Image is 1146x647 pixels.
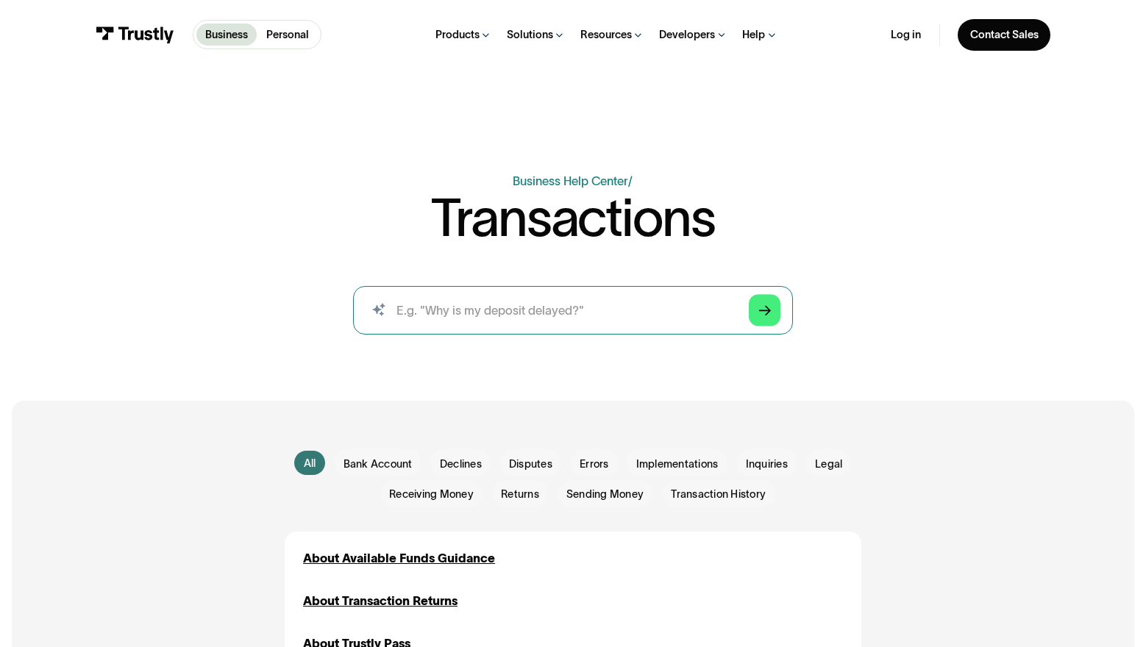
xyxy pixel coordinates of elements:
[257,24,318,46] a: Personal
[440,457,482,472] span: Declines
[628,174,633,187] div: /
[659,28,715,42] div: Developers
[205,27,248,43] p: Business
[891,28,921,42] a: Log in
[435,28,480,42] div: Products
[303,592,458,610] a: About Transaction Returns
[580,28,632,42] div: Resources
[303,549,495,568] a: About Available Funds Guidance
[389,487,474,502] span: Receiving Money
[742,28,765,42] div: Help
[507,28,553,42] div: Solutions
[970,28,1039,42] div: Contact Sales
[96,26,174,43] img: Trustly Logo
[353,286,793,335] form: Search
[353,286,793,335] input: search
[580,457,609,472] span: Errors
[501,487,539,502] span: Returns
[294,451,325,475] a: All
[196,24,257,46] a: Business
[636,457,719,472] span: Implementations
[509,457,552,472] span: Disputes
[958,19,1050,51] a: Contact Sales
[513,174,628,187] a: Business Help Center
[344,457,413,472] span: Bank Account
[285,449,861,507] form: Email Form
[746,457,788,472] span: Inquiries
[304,456,316,471] div: All
[266,27,309,43] p: Personal
[566,487,644,502] span: Sending Money
[671,487,766,502] span: Transaction History
[815,457,842,472] span: Legal
[431,190,714,243] h1: Transactions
